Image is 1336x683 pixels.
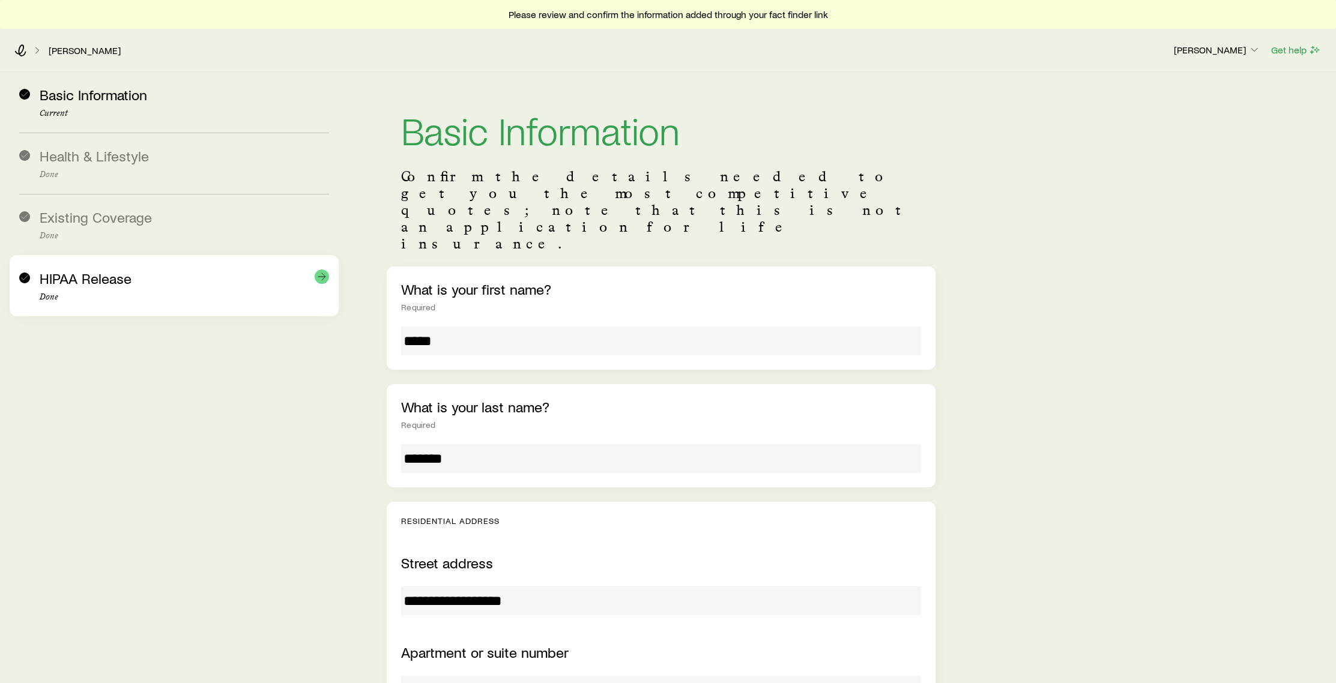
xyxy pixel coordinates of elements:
[401,516,920,526] p: Residential Address
[401,281,920,298] p: What is your first name?
[40,109,329,118] p: Current
[401,399,920,415] p: What is your last name?
[1173,43,1261,58] button: [PERSON_NAME]
[401,302,920,312] div: Required
[40,86,147,103] span: Basic Information
[40,147,149,164] span: Health & Lifestyle
[40,170,329,179] p: Done
[401,420,920,430] div: Required
[40,292,329,302] p: Done
[1174,44,1260,56] p: [PERSON_NAME]
[40,231,329,241] p: Done
[401,168,920,252] p: Confirm the details needed to get you the most competitive quotes; note that this is not an appli...
[48,45,121,56] a: [PERSON_NAME]
[40,269,131,287] span: HIPAA Release
[509,8,828,20] span: Please review and confirm the information added through your fact finder link
[401,554,493,571] label: Street address
[40,208,152,226] span: Existing Coverage
[401,110,920,149] h1: Basic Information
[401,643,569,661] label: Apartment or suite number
[1271,43,1322,57] button: Get help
